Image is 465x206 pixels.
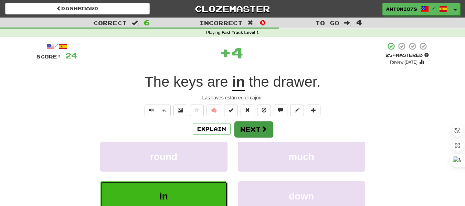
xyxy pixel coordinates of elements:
[159,191,168,202] span: in
[260,18,266,26] span: 0
[385,52,429,58] div: Mastered
[145,105,158,116] button: Play sentence audio (ctl+space)
[173,105,187,116] button: Show image (alt+x)
[36,54,61,59] span: Score:
[386,6,417,12] span: antonio78
[199,19,243,26] span: Incorrect
[288,151,314,162] span: much
[232,74,245,91] u: in
[257,105,271,116] button: Ignore sentence (alt+i)
[36,94,429,101] div: Las llaves están en el cajón.
[150,151,177,162] span: round
[65,51,77,60] span: 24
[274,105,287,116] button: Discuss sentence (alt+u)
[432,6,436,10] span: /
[231,44,243,61] span: 4
[93,19,127,26] span: Correct
[289,191,314,202] span: down
[382,3,451,15] a: antonio78 /
[36,42,77,51] div: /
[390,60,418,65] small: Review: [DATE]
[100,142,228,172] button: round
[173,74,203,90] span: keys
[143,105,171,116] div: Text-to-speech controls
[241,105,254,116] button: Reset to 0% Mastered (alt+r)
[273,74,316,90] span: drawer
[290,105,304,116] button: Edit sentence (alt+d)
[193,123,231,135] button: Explain
[245,74,320,90] span: .
[207,105,221,116] button: 🧠
[315,19,339,26] span: To go
[190,105,204,116] button: Favorite sentence (alt+f)
[144,18,150,26] span: 6
[132,20,139,26] span: :
[385,52,396,58] span: 25 %
[207,74,228,90] span: are
[234,121,273,137] button: Next
[5,3,150,14] a: Dashboard
[158,105,171,116] button: ½
[222,30,259,35] strong: Fast Track Level 1
[224,105,238,116] button: Set this sentence to 100% Mastered (alt+m)
[344,20,352,26] span: :
[247,20,255,26] span: :
[160,3,305,15] a: Clozemaster
[356,18,362,26] span: 4
[307,105,320,116] button: Add to collection (alt+a)
[219,42,231,63] span: +
[249,74,269,90] span: the
[145,74,169,90] span: The
[238,142,365,172] button: much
